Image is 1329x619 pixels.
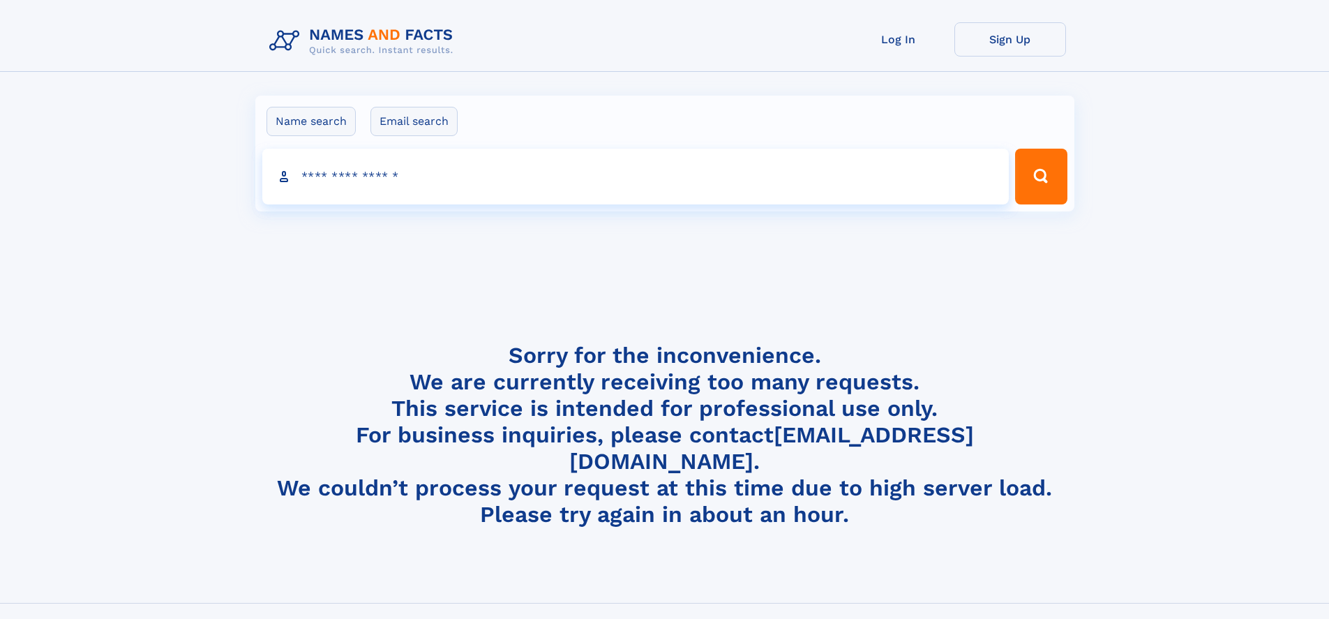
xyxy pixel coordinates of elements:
[264,342,1066,528] h4: Sorry for the inconvenience. We are currently receiving too many requests. This service is intend...
[262,149,1009,204] input: search input
[1015,149,1067,204] button: Search Button
[843,22,954,57] a: Log In
[370,107,458,136] label: Email search
[954,22,1066,57] a: Sign Up
[264,22,465,60] img: Logo Names and Facts
[266,107,356,136] label: Name search
[569,422,974,475] a: [EMAIL_ADDRESS][DOMAIN_NAME]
